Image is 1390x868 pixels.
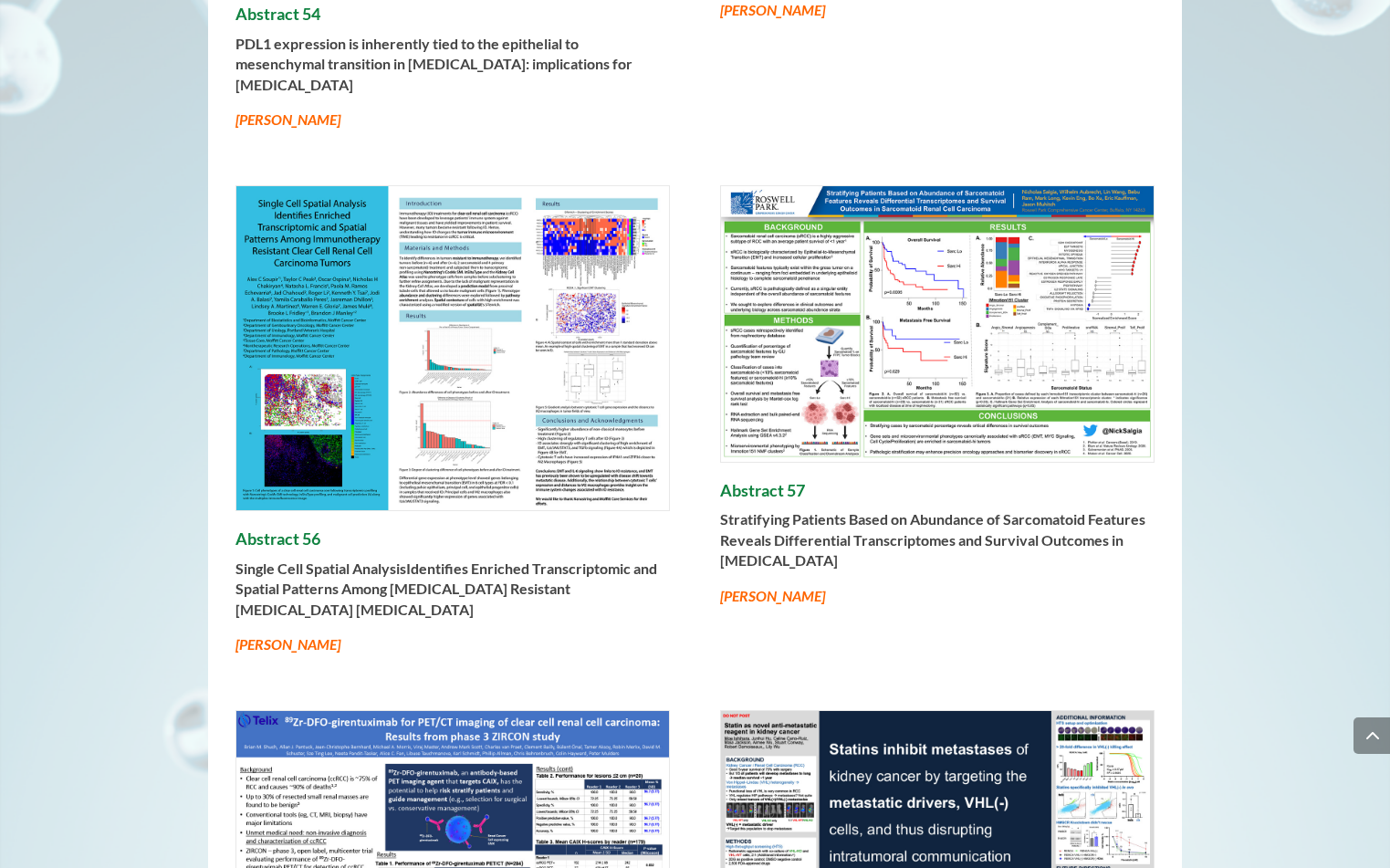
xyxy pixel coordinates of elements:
em: [PERSON_NAME] [720,587,825,604]
img: 56_Alex_Soupir [236,186,668,510]
em: [PERSON_NAME] [720,1,825,18]
em: [PERSON_NAME] [235,635,340,653]
p: Single Cell Spatial Analysis Identifies Enriched Transcriptomic and Spatial Patterns Among [MEDIC... [235,559,669,634]
p: Stratifying Patients Based on Abundance of Sarcomatoid Features Reveals Differential Transcriptom... [720,509,1154,585]
h4: Abstract 57 [720,481,1154,510]
em: [PERSON_NAME] [235,110,340,128]
img: Nicholas_Salgia_57 [721,186,1153,461]
h4: Abstract 56 [235,529,669,559]
h4: Abstract 54 [235,5,669,34]
p: PDL1 expression is inherently tied to the epithelial to mesenchymal transition in [MEDICAL_DATA]:... [235,34,669,110]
